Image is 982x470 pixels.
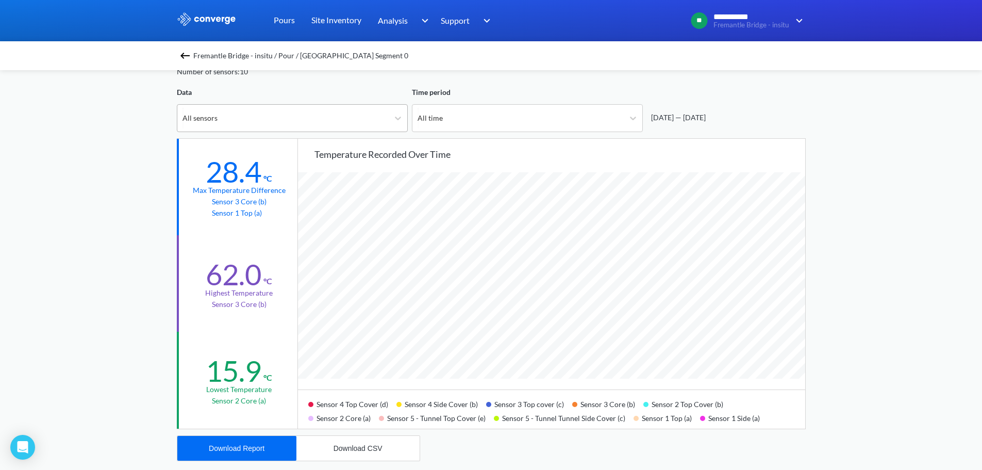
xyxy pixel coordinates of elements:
img: downArrow.svg [789,14,806,27]
div: Sensor 4 Side Cover (b) [396,396,486,410]
div: Sensor 1 Top (a) [634,410,700,424]
button: Download CSV [296,436,420,461]
p: Sensor 1 Top (a) [212,207,267,219]
div: Download Report [209,444,264,452]
div: All sensors [182,112,218,124]
div: Sensor 5 - Tunnel Tunnel Side Cover (c) [494,410,634,424]
div: Download CSV [334,444,382,452]
div: Sensor 2 Core (a) [308,410,379,424]
div: [DATE] — [DATE] [647,112,706,123]
p: Sensor 2 Core (a) [212,395,266,407]
span: Support [441,14,470,27]
div: Lowest temperature [206,384,272,395]
div: Temperature recorded over time [314,147,805,161]
div: Sensor 2 Top Cover (b) [643,396,731,410]
p: Sensor 3 Core (b) [212,196,267,207]
div: Sensor 3 Core (b) [572,396,643,410]
div: Open Intercom Messenger [10,435,35,460]
span: Analysis [378,14,408,27]
span: Fremantle Bridge - insitu [713,21,789,29]
span: Fremantle Bridge - insitu / Pour / [GEOGRAPHIC_DATA] Segment 0 [193,48,408,63]
div: Sensor 3 Top cover (c) [486,396,572,410]
img: downArrow.svg [414,14,431,27]
div: Highest temperature [205,287,273,299]
img: downArrow.svg [477,14,493,27]
img: backspace.svg [179,50,191,62]
div: 28.4 [206,154,261,189]
div: 62.0 [206,257,261,292]
p: Sensor 3 Core (b) [212,299,267,310]
div: Sensor 4 Top Cover (d) [308,396,396,410]
img: logo_ewhite.svg [177,12,237,26]
div: Data [177,87,408,98]
div: Time period [412,87,643,98]
div: 15.9 [206,353,261,388]
div: Max temperature difference [193,185,286,196]
div: Sensor 5 - Tunnel Top Cover (e) [379,410,494,424]
div: All time [418,112,443,124]
div: Sensor 1 Side (a) [700,410,768,424]
div: Number of sensors: 10 [177,66,248,77]
button: Download Report [177,436,296,461]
